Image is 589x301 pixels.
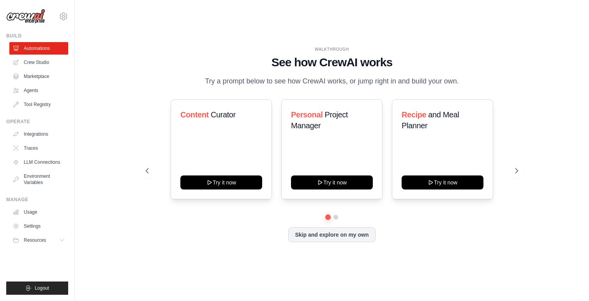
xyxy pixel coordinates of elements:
button: Logout [6,282,68,295]
span: Resources [24,237,46,243]
img: Logo [6,9,45,24]
a: Usage [9,206,68,218]
span: Content [180,110,209,119]
span: Personal [291,110,323,119]
div: Manage [6,197,68,203]
a: Automations [9,42,68,55]
h1: See how CrewAI works [146,55,518,69]
a: Traces [9,142,68,154]
p: Try a prompt below to see how CrewAI works, or jump right in and build your own. [201,76,463,87]
button: Resources [9,234,68,246]
span: and Meal Planner [402,110,459,130]
span: Project Manager [291,110,348,130]
button: Try it now [180,175,262,189]
button: Try it now [402,175,483,189]
a: LLM Connections [9,156,68,168]
span: Recipe [402,110,426,119]
a: Settings [9,220,68,232]
a: Marketplace [9,70,68,83]
div: Operate [6,119,68,125]
a: Integrations [9,128,68,140]
a: Environment Variables [9,170,68,189]
div: Build [6,33,68,39]
span: Curator [211,110,236,119]
a: Tool Registry [9,98,68,111]
div: WALKTHROUGH [146,46,518,52]
a: Agents [9,84,68,97]
button: Skip and explore on my own [288,227,375,242]
button: Try it now [291,175,373,189]
span: Logout [35,285,49,291]
a: Crew Studio [9,56,68,69]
